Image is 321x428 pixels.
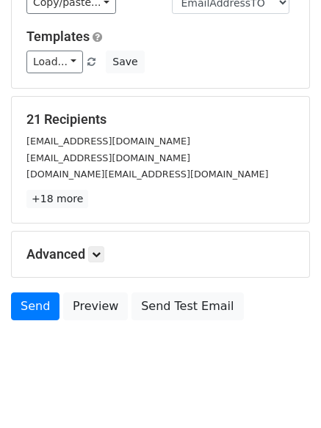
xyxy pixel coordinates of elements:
a: Send [11,292,59,320]
small: [DOMAIN_NAME][EMAIL_ADDRESS][DOMAIN_NAME] [26,169,268,180]
small: [EMAIL_ADDRESS][DOMAIN_NAME] [26,136,190,147]
a: Templates [26,29,90,44]
a: +18 more [26,190,88,208]
h5: 21 Recipients [26,111,295,128]
a: Load... [26,51,83,73]
iframe: Chat Widget [248,358,321,428]
a: Send Test Email [131,292,243,320]
h5: Advanced [26,246,295,262]
a: Preview [63,292,128,320]
small: [EMAIL_ADDRESS][DOMAIN_NAME] [26,152,190,163]
button: Save [106,51,144,73]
